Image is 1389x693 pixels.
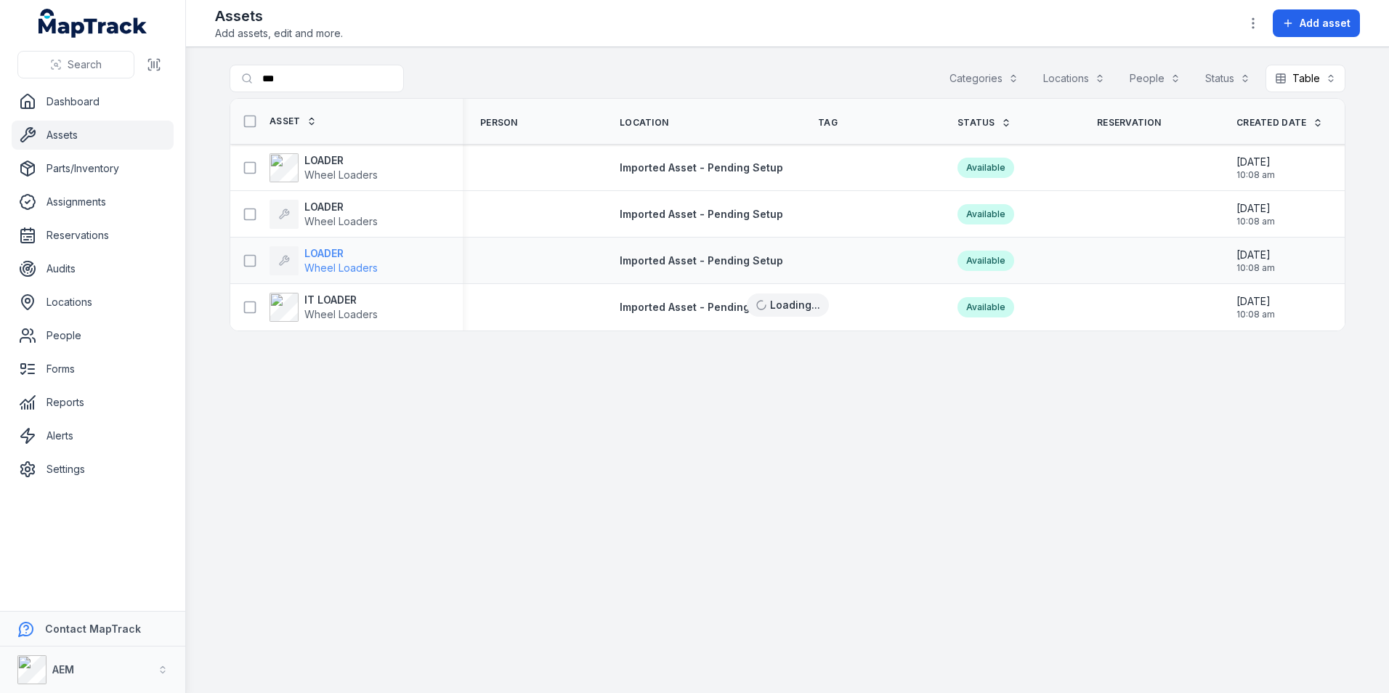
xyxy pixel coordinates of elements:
span: [DATE] [1236,248,1275,262]
a: Forms [12,354,174,384]
span: Add assets, edit and more. [215,26,343,41]
div: Available [957,297,1014,317]
strong: IT LOADER [304,293,378,307]
a: Parts/Inventory [12,154,174,183]
a: Created Date [1236,117,1323,129]
span: Add asset [1300,16,1350,31]
a: Settings [12,455,174,484]
time: 20/08/2025, 10:08:45 am [1236,248,1275,274]
a: Reservations [12,221,174,250]
a: Asset [270,115,317,127]
time: 20/08/2025, 10:08:45 am [1236,155,1275,181]
span: Location [620,117,668,129]
h2: Assets [215,6,343,26]
span: Asset [270,115,301,127]
span: Reservation [1097,117,1161,129]
span: Imported Asset - Pending Setup [620,301,783,313]
div: Available [957,251,1014,271]
a: Dashboard [12,87,174,116]
button: Locations [1034,65,1114,92]
span: Imported Asset - Pending Setup [620,161,783,174]
strong: AEM [52,663,74,676]
span: 10:08 am [1236,216,1275,227]
div: Available [957,158,1014,178]
a: MapTrack [39,9,147,38]
button: Categories [940,65,1028,92]
span: 10:08 am [1236,309,1275,320]
span: [DATE] [1236,155,1275,169]
a: People [12,321,174,350]
a: Reports [12,388,174,417]
a: Imported Asset - Pending Setup [620,161,783,175]
a: Assets [12,121,174,150]
span: Wheel Loaders [304,308,378,320]
button: Status [1196,65,1260,92]
span: Wheel Loaders [304,262,378,274]
span: Wheel Loaders [304,215,378,227]
a: Status [957,117,1011,129]
span: Search [68,57,102,72]
a: Locations [12,288,174,317]
button: Add asset [1273,9,1360,37]
strong: LOADER [304,246,378,261]
strong: LOADER [304,200,378,214]
a: Alerts [12,421,174,450]
span: Created Date [1236,117,1307,129]
a: Imported Asset - Pending Setup [620,300,783,315]
strong: LOADER [304,153,378,168]
span: [DATE] [1236,201,1275,216]
a: Assignments [12,187,174,216]
button: Table [1266,65,1345,92]
span: Imported Asset - Pending Setup [620,254,783,267]
a: LOADERWheel Loaders [270,153,378,182]
a: Imported Asset - Pending Setup [620,254,783,268]
span: Person [480,117,518,129]
span: Imported Asset - Pending Setup [620,208,783,220]
button: Search [17,51,134,78]
time: 20/08/2025, 10:08:45 am [1236,201,1275,227]
span: 10:08 am [1236,169,1275,181]
span: Wheel Loaders [304,169,378,181]
span: Tag [818,117,838,129]
span: [DATE] [1236,294,1275,309]
a: IT LOADERWheel Loaders [270,293,378,322]
a: LOADERWheel Loaders [270,200,378,229]
span: 10:08 am [1236,262,1275,274]
a: Audits [12,254,174,283]
time: 20/08/2025, 10:08:45 am [1236,294,1275,320]
div: Available [957,204,1014,224]
button: People [1120,65,1190,92]
a: Imported Asset - Pending Setup [620,207,783,222]
a: LOADERWheel Loaders [270,246,378,275]
strong: Contact MapTrack [45,623,141,635]
span: Status [957,117,995,129]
